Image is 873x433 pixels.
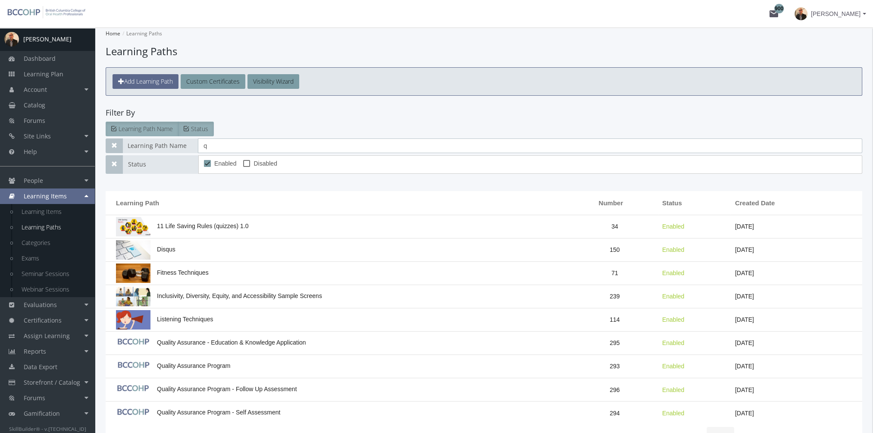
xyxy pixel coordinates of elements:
span: Site Links [24,132,51,140]
span: Assign Learning [24,332,70,340]
span: Enabled [662,363,684,370]
span: Enabled [662,223,684,230]
span: Learning Items [24,192,67,200]
span: Aug 18, 2025 [735,410,754,417]
span: Apr 18, 2024 [735,293,754,300]
a: Home [106,30,120,37]
span: Evaluations [24,301,57,309]
small: SkillBuilder® - v.[TECHNICAL_ID] [9,425,86,432]
span: Forums [24,116,45,125]
span: Status [123,155,198,174]
span: Jan 6, 2021 [735,316,754,323]
img: pathPicture.png [116,287,150,306]
span: 114 [610,316,620,323]
span: Aug 18, 2025 [735,386,754,393]
span: Enabled [662,293,684,300]
span: 293 [610,363,620,370]
span: Enabled [662,386,684,393]
span: Number [598,198,623,207]
img: pathPicture.png [116,310,150,329]
span: Oct 23, 2020 [735,270,754,276]
span: 239 [610,293,620,300]
a: Exams [13,251,95,266]
img: pathPicture.png [116,333,150,353]
li: Learning Paths [120,28,162,40]
span: 294 [610,410,620,417]
img: pathPicture.png [116,380,150,399]
a: Webinar Sessions [13,282,95,297]
span: Learning Path Name [119,125,173,133]
mat-icon: mail [769,9,779,19]
span: Certifications [24,316,62,324]
span: Learning Path Name [122,138,198,153]
a: Categories [13,235,95,251]
img: pathPicture.png [116,357,150,376]
span: Account [24,85,47,94]
span: Quality Assurance Program - Self Assessment [116,409,280,416]
span: Aug 18, 2025 [735,339,754,346]
a: Seminar Sessions [13,266,95,282]
span: Learning Path [116,198,159,207]
span: 71 [611,270,618,276]
span: Status [191,125,208,133]
span: Quality Assurance Program - Follow Up Assessment [116,386,297,392]
span: Enabled [662,246,684,253]
span: Catalog [24,101,45,109]
a: Learning Paths [13,220,95,235]
span: Created Date [735,198,775,207]
span: Forums [24,394,45,402]
a: Custom Certificates [181,74,245,89]
span: 11 Life Saving Rules (quizzes) 1.0 [116,223,248,229]
span: Storefront / Catalog [24,378,80,386]
span: 296 [610,386,620,393]
span: Sept 10, 2020 [735,223,754,230]
span: 34 [611,223,618,230]
span: Enabled [662,410,684,417]
span: Enabled [662,316,684,323]
span: Aug 18, 2025 [735,363,754,370]
div: Number [598,198,631,207]
span: Status [662,198,682,207]
span: Dashboard [24,54,56,63]
span: Disqus [116,246,175,253]
a: Visibility Wizard [247,74,299,89]
a: Learning Items [13,204,95,220]
span: People [24,176,43,185]
div: Created Date [735,198,783,207]
img: profilePicture.png [4,32,19,47]
h4: Filter By [106,109,862,117]
span: [PERSON_NAME] [811,6,860,22]
span: Reports [24,347,46,355]
span: Quality Assurance Program [116,362,230,369]
div: [PERSON_NAME] [23,35,72,44]
span: Enabled [662,270,684,276]
span: 295 [610,339,620,346]
span: Help [24,147,37,156]
span: Add Learning Path [124,77,173,85]
span: Enabled [214,158,236,169]
span: Inclusivity, Diversity, Equity, and Accessibility Sample Screens [116,292,322,299]
span: Gamification [24,409,60,417]
img: pathPicture.png [116,264,150,283]
span: Learning Plan [24,70,63,78]
span: Enabled [662,339,684,346]
img: pathPicture.png [116,403,150,423]
div: Learning Path [116,198,167,207]
span: Data Export [24,363,57,371]
span: 150 [610,246,620,253]
span: Disabled [253,158,277,169]
img: pathPicture.png [116,217,150,236]
span: Quality Assurance - Education & Knowledge Application [116,339,306,346]
span: Fitness Techniques [116,269,209,276]
span: Mar 24, 2021 [735,246,754,253]
span: Listening Techniques [116,316,213,323]
img: pathTile.jpg [116,240,150,260]
h1: Learning Paths [106,44,862,59]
